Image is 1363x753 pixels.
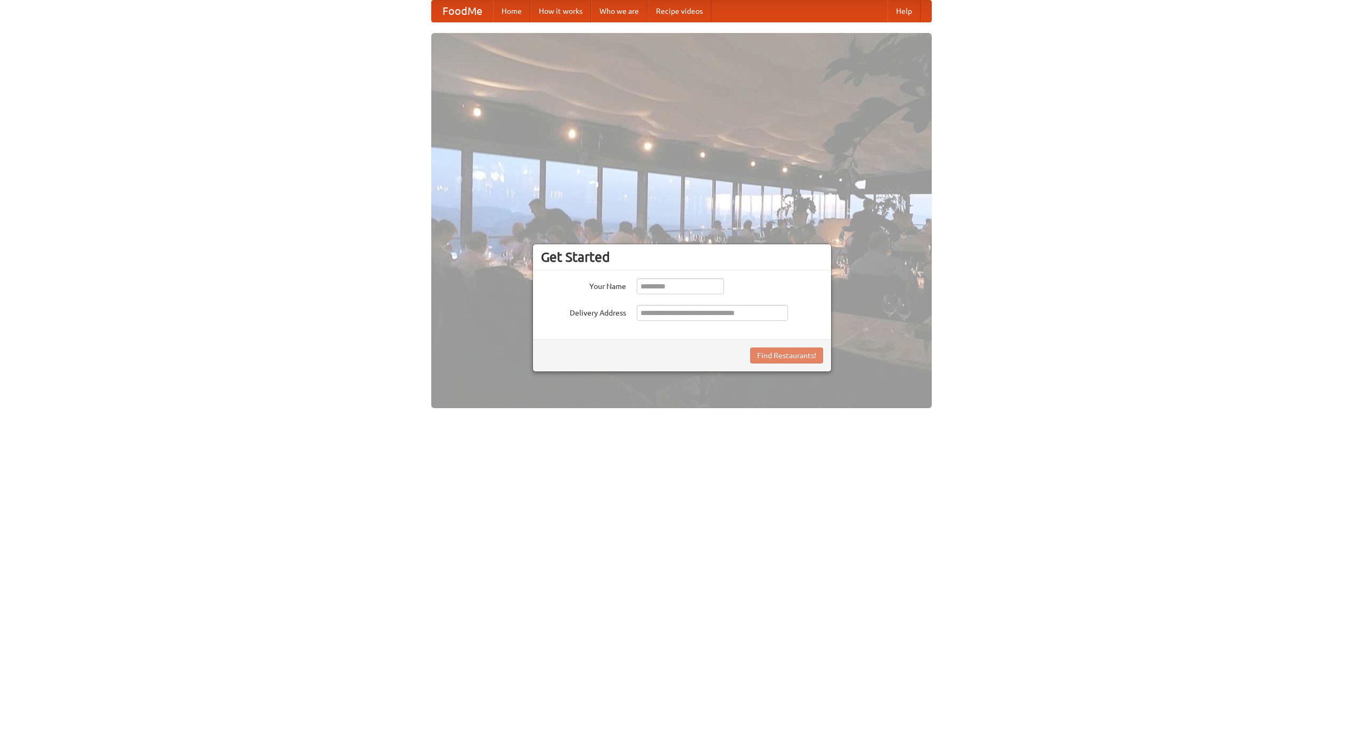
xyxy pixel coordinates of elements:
a: FoodMe [432,1,493,22]
a: How it works [530,1,591,22]
label: Delivery Address [541,305,626,318]
h3: Get Started [541,249,823,265]
a: Recipe videos [647,1,711,22]
a: Who we are [591,1,647,22]
label: Your Name [541,278,626,292]
a: Help [888,1,921,22]
button: Find Restaurants! [750,347,823,363]
a: Home [493,1,530,22]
